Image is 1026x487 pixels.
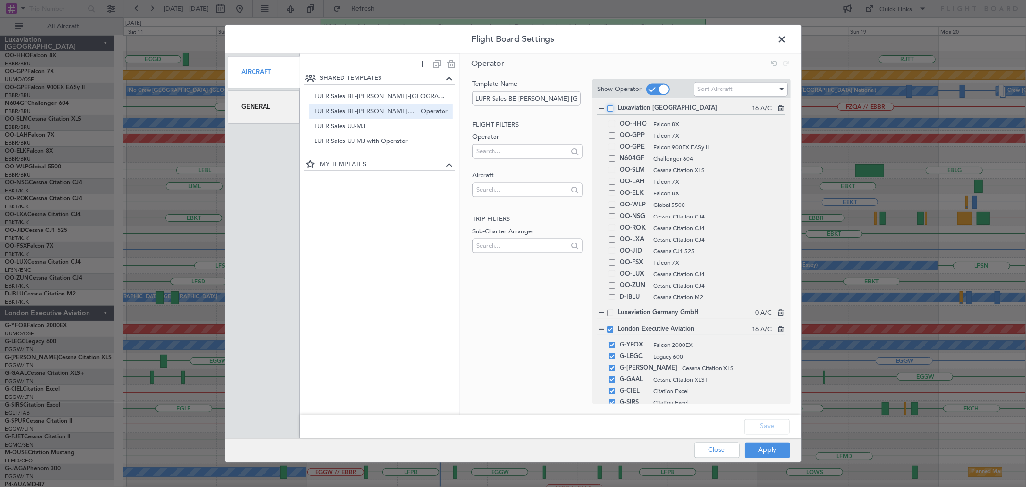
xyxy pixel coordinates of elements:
span: Operator [471,58,504,69]
button: Apply [745,442,790,458]
header: Flight Board Settings [225,25,801,54]
span: Falcon 7X [653,178,785,186]
span: Citation Excel [653,387,785,396]
span: OO-WLP [620,199,648,211]
span: London Executive Aviation [618,324,752,334]
span: Challenger 604 [653,154,785,163]
span: OO-FSX [620,257,648,269]
span: LUFR Sales UJ-MJ with Operator [314,137,448,147]
span: Falcon 8X [653,120,785,128]
span: OO-LUX [620,269,648,280]
div: General [228,91,300,123]
div: Aircraft [228,56,300,89]
span: Cessna Citation CJ4 [653,212,785,221]
h2: Trip filters [472,215,583,224]
label: Operator [472,132,583,142]
span: OO-LXA [620,234,648,245]
span: Global 5500 [653,201,785,209]
span: Falcon 2000EX [653,341,785,349]
span: Falcon 7X [653,131,785,140]
span: OO-ZUN [620,280,648,292]
span: Falcon 7X [653,258,785,267]
span: OO-SLM [620,165,648,176]
span: G-[PERSON_NAME] [620,362,677,374]
span: SHARED TEMPLATES [320,74,443,83]
span: Luxaviation [GEOGRAPHIC_DATA] [618,103,752,113]
label: Show Operator [597,84,642,94]
span: D-IBLU [620,292,648,303]
span: Operator [416,107,448,117]
h2: Flight filters [472,120,583,129]
span: 16 A/C [752,104,772,114]
span: OO-GPP [620,130,648,141]
span: OO-GPE [620,141,648,153]
span: Citation Excel [653,398,785,407]
span: Cessna Citation CJ4 [653,282,785,290]
label: Sub-Charter Arranger [472,227,583,236]
button: Close [694,442,740,458]
span: Cessna Citation XLS [653,166,785,175]
span: OO-ELK [620,188,648,199]
span: G-SIRS [620,397,648,409]
span: Sort Aircraft [697,85,733,93]
span: N604GF [620,153,648,165]
span: LUFR Sales BE-[PERSON_NAME]-[GEOGRAPHIC_DATA] [314,92,448,102]
span: Cessna Citation CJ4 [653,235,785,244]
input: Search... [476,182,568,197]
label: Template Name [472,79,583,89]
span: OO-LAH [620,176,648,188]
span: Cessna CJ1 525 [653,247,785,256]
span: OO-NSG [620,211,648,222]
span: Legacy 600 [653,352,785,361]
span: Luxaviation Germany GmbH [618,308,755,318]
span: OO-JID [620,245,648,257]
span: Falcon 900EX EASy II [653,143,785,152]
span: 0 A/C [755,308,772,318]
span: 16 A/C [752,325,772,334]
span: LUFR Sales BE-[PERSON_NAME]-[GEOGRAPHIC_DATA] with Operator [314,107,416,117]
input: Search... [476,144,568,158]
span: Cessna Citation CJ4 [653,270,785,279]
span: OO-ROK [620,222,648,234]
span: G-GAAL [620,374,648,385]
span: G-LEGC [620,351,648,362]
span: Cessna Citation CJ4 [653,224,785,232]
span: Cessna Citation XLS [682,364,785,372]
span: G-YFOX [620,339,648,351]
input: Search... [476,238,568,253]
span: Cessna Citation M2 [653,293,785,302]
label: Aircraft [472,171,583,180]
span: OO-HHO [620,118,648,130]
span: Cessna Citation XLS+ [653,375,785,384]
span: LUFR Sales UJ-MJ [314,122,448,132]
span: G-CIEL [620,385,648,397]
span: Falcon 8X [653,189,785,198]
span: MY TEMPLATES [320,159,443,169]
